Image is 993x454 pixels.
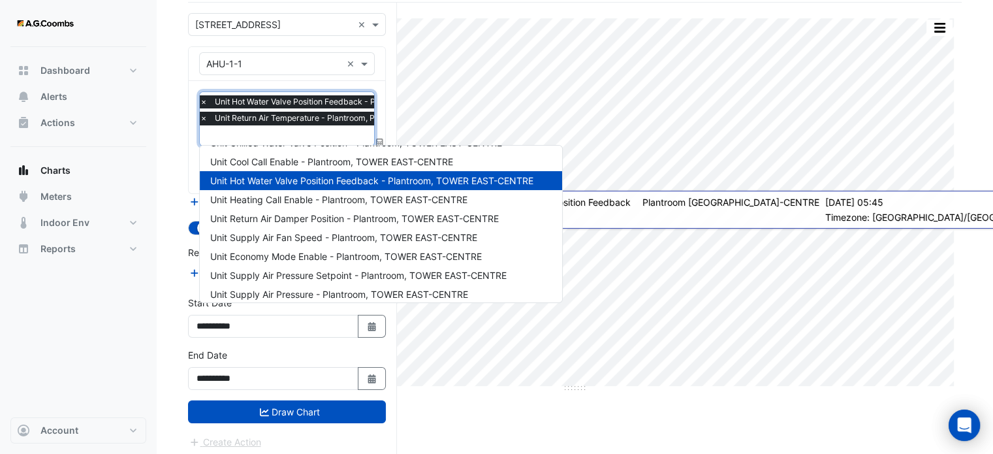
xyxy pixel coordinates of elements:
span: Clear [358,18,369,31]
span: Indoor Env [40,216,89,229]
button: Meters [10,184,146,210]
button: Dashboard [10,57,146,84]
span: × [198,112,210,125]
span: Unit Supply Air Pressure Setpoint - Plantroom, TOWER EAST-CENTRE [210,270,507,281]
span: Dashboard [40,64,90,77]
span: Unit Heating Call Enable - Plantroom, TOWER EAST-CENTRE [210,194,467,205]
app-icon: Alerts [17,90,30,103]
fa-icon: Select Date [366,321,378,332]
span: Account [40,424,78,437]
button: Indoor Env [10,210,146,236]
ng-dropdown-panel: Options list [199,145,563,303]
span: Clear [347,57,358,71]
button: Account [10,417,146,444]
span: Actions [40,116,75,129]
span: Alerts [40,90,67,103]
span: Unit Return Air Damper Position - Plantroom, TOWER EAST-CENTRE [210,213,499,224]
span: Unit Economy Mode Enable - Plantroom, TOWER EAST-CENTRE [210,251,482,262]
span: Unit Supply Air Fan Speed - Plantroom, TOWER EAST-CENTRE [210,232,477,243]
span: Unit Supply Air Pressure - Plantroom, TOWER EAST-CENTRE [210,289,468,300]
app-icon: Dashboard [17,64,30,77]
button: Charts [10,157,146,184]
app-icon: Charts [17,164,30,177]
label: Reference Lines [188,246,257,259]
button: Alerts [10,84,146,110]
span: Meters [40,190,72,203]
fa-icon: Select Date [366,373,378,384]
label: Start Date [188,296,232,310]
span: Reports [40,242,76,255]
span: Charts [40,164,71,177]
span: Unit Hot Water Valve Position Feedback - Plantroom, TOWER EAST-CENTRE [212,95,501,108]
span: Choose Function [374,137,386,148]
app-icon: Reports [17,242,30,255]
span: × [198,95,210,108]
span: Unit Hot Water Valve Position Feedback - Plantroom, TOWER EAST-CENTRE [210,175,533,186]
span: Unit Cool Call Enable - Plantroom, TOWER EAST-CENTRE [210,156,453,167]
app-icon: Indoor Env [17,216,30,229]
app-escalated-ticket-create-button: Please draw the charts first [188,435,262,446]
button: Actions [10,110,146,136]
button: Reports [10,236,146,262]
span: Unit Return Air Temperature - Plantroom, Plantroom [212,112,411,125]
button: More Options [926,20,953,36]
app-icon: Actions [17,116,30,129]
button: Draw Chart [188,400,386,423]
img: Company Logo [16,10,74,37]
label: End Date [188,348,227,362]
button: Add Reference Line [188,265,285,280]
button: Add Equipment [188,194,267,209]
app-icon: Meters [17,190,30,203]
div: Open Intercom Messenger [949,410,980,441]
